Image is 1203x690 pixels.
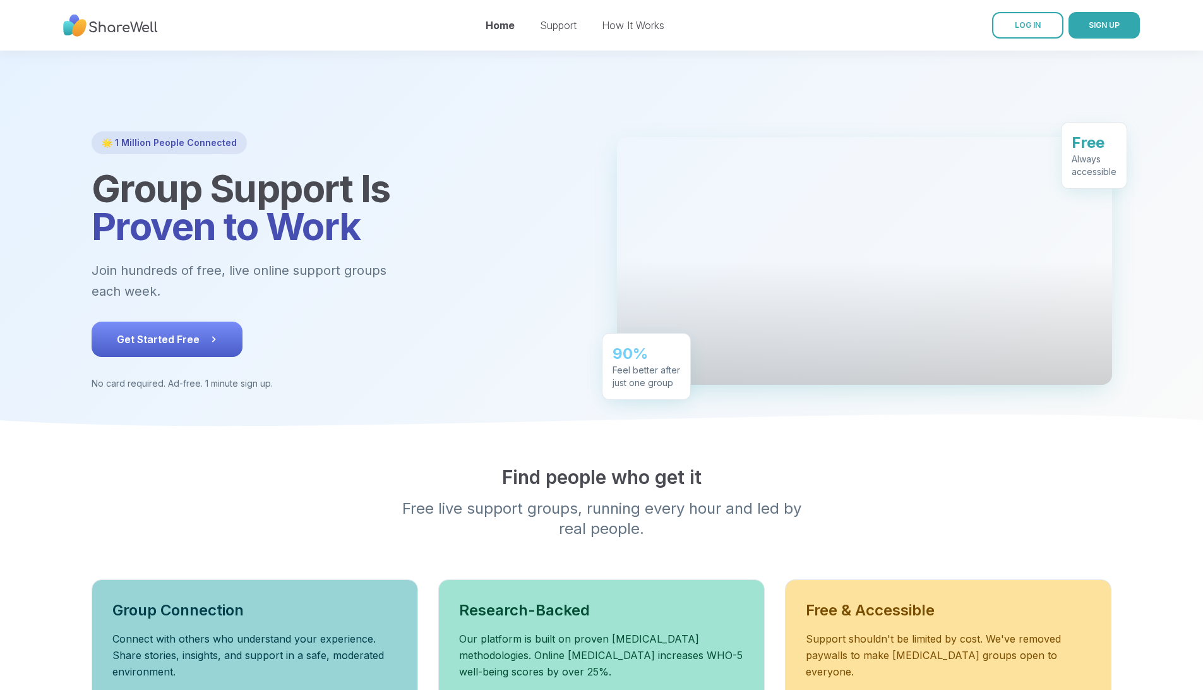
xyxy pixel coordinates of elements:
p: Join hundreds of free, live online support groups each week. [92,260,455,301]
button: SIGN UP [1068,12,1140,39]
div: Always accessible [1072,152,1116,178]
div: 🌟 1 Million People Connected [92,131,247,154]
p: Support shouldn't be limited by cost. We've removed paywalls to make [MEDICAL_DATA] groups open t... [806,631,1091,680]
p: No card required. Ad-free. 1 minute sign up. [92,377,587,390]
div: 90% [613,343,680,363]
div: Free [1072,132,1116,152]
span: Get Started Free [117,332,217,347]
h3: Group Connection [112,600,397,620]
div: Feel better after just one group [613,363,680,389]
a: LOG IN [992,12,1063,39]
a: Support [540,19,577,32]
p: Our platform is built on proven [MEDICAL_DATA] methodologies. Online [MEDICAL_DATA] increases WHO... [459,631,744,680]
p: Connect with others who understand your experience. Share stories, insights, and support in a saf... [112,631,397,680]
span: LOG IN [1015,20,1041,30]
h3: Research-Backed [459,600,744,620]
span: SIGN UP [1089,20,1120,30]
h3: Free & Accessible [806,600,1091,620]
p: Free live support groups, running every hour and led by real people. [359,499,844,539]
a: Home [486,19,515,32]
h1: Group Support Is [92,169,587,245]
span: Proven to Work [92,203,361,249]
a: How It Works [602,19,664,32]
button: Get Started Free [92,322,242,357]
h2: Find people who get it [92,466,1112,488]
img: ShareWell Nav Logo [63,8,158,43]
